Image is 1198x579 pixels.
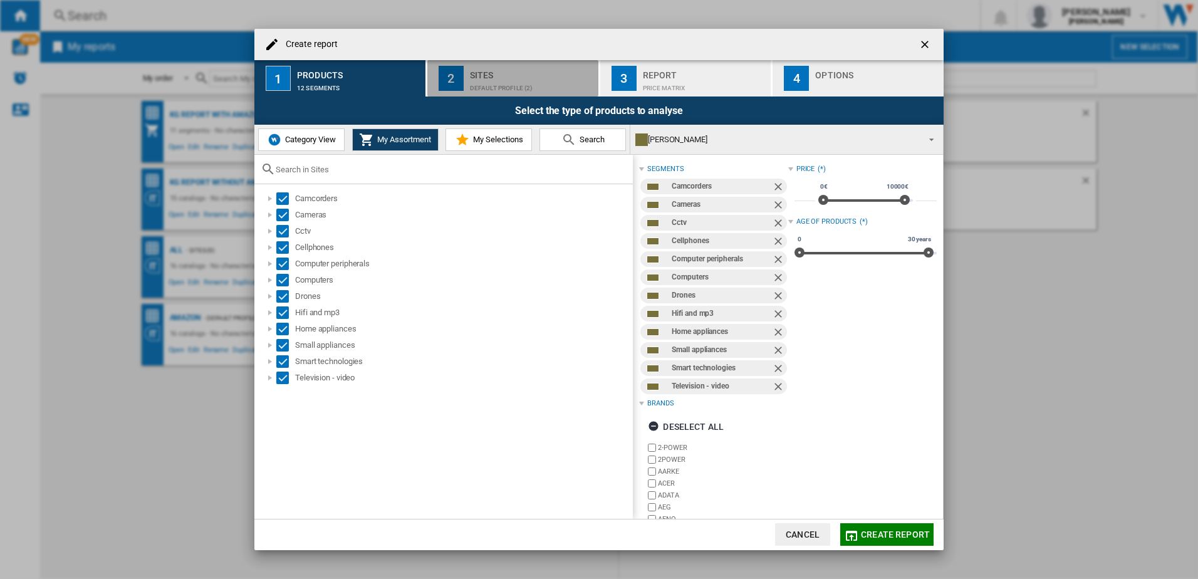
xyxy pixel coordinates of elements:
[672,197,771,212] div: Cameras
[254,96,944,125] div: Select the type of products to analyse
[648,491,656,499] input: brand.name
[254,60,427,96] button: 1 Products 12 segments
[279,38,338,51] h4: Create report
[267,132,282,147] img: wiser-icon-blue.png
[772,380,787,395] ng-md-icon: Remove
[772,235,787,250] ng-md-icon: Remove
[295,258,631,270] div: Computer peripherals
[635,131,918,149] div: [PERSON_NAME]
[266,66,291,91] div: 1
[427,60,600,96] button: 2 Sites Default profile (2)
[648,467,656,476] input: brand.name
[276,225,295,237] md-checkbox: Select
[648,515,656,523] input: brand.name
[772,308,787,323] ng-md-icon: Remove
[295,192,631,205] div: Camcorders
[672,251,771,267] div: Computer peripherals
[861,529,930,540] span: Create report
[672,233,771,249] div: Cellphones
[647,164,684,174] div: segments
[276,290,295,303] md-checkbox: Select
[258,128,345,151] button: Category View
[658,443,788,452] label: 2-POWER
[772,271,787,286] ng-md-icon: Remove
[276,306,295,319] md-checkbox: Select
[276,323,295,335] md-checkbox: Select
[295,355,631,368] div: Smart technologies
[672,269,771,285] div: Computers
[539,128,626,151] button: Search
[672,342,771,358] div: Small appliances
[647,399,674,409] div: Brands
[772,344,787,359] ng-md-icon: Remove
[374,135,431,144] span: My Assortment
[648,503,656,511] input: brand.name
[658,491,788,500] label: ADATA
[276,165,627,174] input: Search in Sites
[295,372,631,384] div: Television - video
[276,355,295,368] md-checkbox: Select
[658,503,788,512] label: AEG
[906,234,933,244] span: 30 years
[470,135,523,144] span: My Selections
[648,456,656,464] input: brand.name
[772,253,787,268] ng-md-icon: Remove
[672,179,771,194] div: Camcorders
[772,326,787,341] ng-md-icon: Remove
[445,128,532,151] button: My Selections
[885,182,910,192] span: 10000€
[295,209,631,221] div: Cameras
[439,66,464,91] div: 2
[784,66,809,91] div: 4
[297,65,420,78] div: Products
[796,234,803,244] span: 0
[672,306,771,321] div: Hifi and mp3
[772,217,787,232] ng-md-icon: Remove
[276,192,295,205] md-checkbox: Select
[644,415,727,438] button: Deselect all
[772,199,787,214] ng-md-icon: Remove
[658,455,788,464] label: 2POWER
[818,182,830,192] span: 0€
[276,209,295,221] md-checkbox: Select
[297,78,420,91] div: 12 segments
[600,60,773,96] button: 3 Report Price Matrix
[648,444,656,452] input: brand.name
[796,164,815,174] div: Price
[643,78,766,91] div: Price Matrix
[276,372,295,384] md-checkbox: Select
[773,60,944,96] button: 4 Options
[672,324,771,340] div: Home appliances
[276,274,295,286] md-checkbox: Select
[352,128,439,151] button: My Assortment
[648,415,724,438] div: Deselect all
[295,323,631,335] div: Home appliances
[672,378,771,394] div: Television - video
[295,225,631,237] div: Cctv
[295,241,631,254] div: Cellphones
[796,217,857,227] div: Age of products
[914,32,939,57] button: getI18NText('BUTTONS.CLOSE_DIALOG')
[658,514,788,524] label: AENO
[815,65,939,78] div: Options
[772,362,787,377] ng-md-icon: Remove
[282,135,336,144] span: Category View
[772,289,787,305] ng-md-icon: Remove
[648,479,656,488] input: brand.name
[919,38,934,53] ng-md-icon: getI18NText('BUTTONS.CLOSE_DIALOG')
[470,65,593,78] div: Sites
[672,360,771,376] div: Smart technologies
[276,339,295,352] md-checkbox: Select
[772,180,787,196] ng-md-icon: Remove
[576,135,605,144] span: Search
[840,523,934,546] button: Create report
[470,78,593,91] div: Default profile (2)
[612,66,637,91] div: 3
[658,479,788,488] label: ACER
[295,339,631,352] div: Small appliances
[775,523,830,546] button: Cancel
[295,274,631,286] div: Computers
[276,241,295,254] md-checkbox: Select
[295,290,631,303] div: Drones
[658,467,788,476] label: AARKE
